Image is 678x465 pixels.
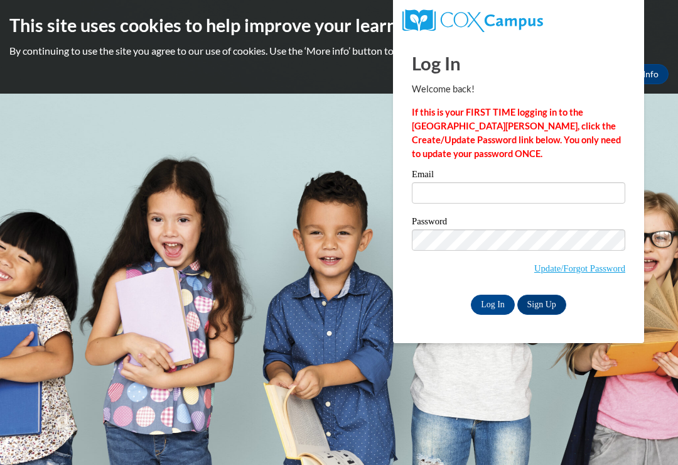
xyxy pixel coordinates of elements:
[412,170,625,182] label: Email
[412,107,621,159] strong: If this is your FIRST TIME logging in to the [GEOGRAPHIC_DATA][PERSON_NAME], click the Create/Upd...
[471,295,515,315] input: Log In
[412,217,625,229] label: Password
[402,9,543,32] img: COX Campus
[412,82,625,96] p: Welcome back!
[412,50,625,76] h1: Log In
[534,263,625,273] a: Update/Forgot Password
[9,13,669,38] h2: This site uses cookies to help improve your learning experience.
[517,295,566,315] a: Sign Up
[9,44,669,58] p: By continuing to use the site you agree to our use of cookies. Use the ‘More info’ button to read...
